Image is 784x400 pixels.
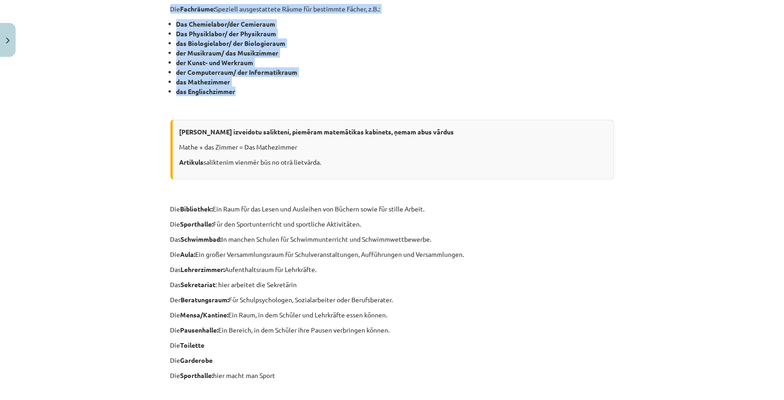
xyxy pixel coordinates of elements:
[170,234,614,244] p: Das In manchen Schulen für Schwimmunterricht und Schwimmwettbewerbe.
[180,158,204,166] b: Artikuls
[170,250,614,259] p: Die Ein großer Versammlungsraum für Schulveranstaltungen, Aufführungen und Versammlungen.
[170,204,614,214] p: Die Ein Raum für das Lesen und Ausleihen von Büchern sowie für stille Arbeit.
[180,205,213,213] b: Bibliothek:
[176,78,231,86] b: das Mathezimmer
[180,250,196,258] b: Aula:
[180,371,214,379] b: Sporthalle:
[176,58,254,67] b: der Kunst- und Werkraum
[170,310,614,320] p: Die Ein Raum, in dem Schüler und Lehrkräfte essen können.
[180,128,454,136] b: [PERSON_NAME] izveidotu salikteni, piemēram matemātikas kabinets, ņemam abus vārdus
[180,5,215,13] b: Fachräume:
[180,220,214,228] b: Sporthalle:
[180,157,607,167] p: saliktenim vienmēr būs no otrā lietvārda.
[170,4,614,14] p: Die Speziell ausgestattete Räume für bestimmte Fächer, z.B.:
[176,39,286,47] b: das Biologielabor/ der Biologieraum
[176,68,298,76] b: der Computerraum/ der Informatikraum
[176,20,276,28] b: Das Chemielabor/der Cemieraum
[180,356,213,364] b: Garderobe
[170,356,614,365] p: Die
[180,311,229,319] b: Mensa/Kantine:
[6,38,10,44] img: icon-close-lesson-0947bae3869378f0d4975bcd49f059093ad1ed9edebbc8119c70593378902aed.svg
[176,49,279,57] b: der Musikraum/ das Musikzimmer
[170,265,614,274] p: Das Aufenthaltsraum für Lehrkräfte.
[181,280,216,289] b: Sekretariat
[170,325,614,335] p: Die Ein Bereich, in dem Schüler ihre Pausen verbringen können.
[170,371,614,380] p: Die hier macht man Sport
[181,235,222,243] b: Schwimmbad:
[180,142,607,152] p: Mathe + das Zimmer = Das Mathezimmer
[180,341,205,349] b: Toilette
[176,87,236,95] b: das Englischzimmer
[170,340,614,350] p: Die
[176,29,276,38] b: Das Physiklabor/ der Physikraum
[181,265,225,273] b: Lehrerzimmer:
[170,295,614,305] p: Der Für Schulpsychologen, Sozialarbeiter oder Berufsberater.
[180,326,219,334] b: Pausenhalle:
[170,219,614,229] p: Die Für den Sportunterricht und sportliche Aktivitäten.
[170,280,614,289] p: Das : hier arbeitet die Sekretärin
[181,295,229,304] b: Beratungsraum:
